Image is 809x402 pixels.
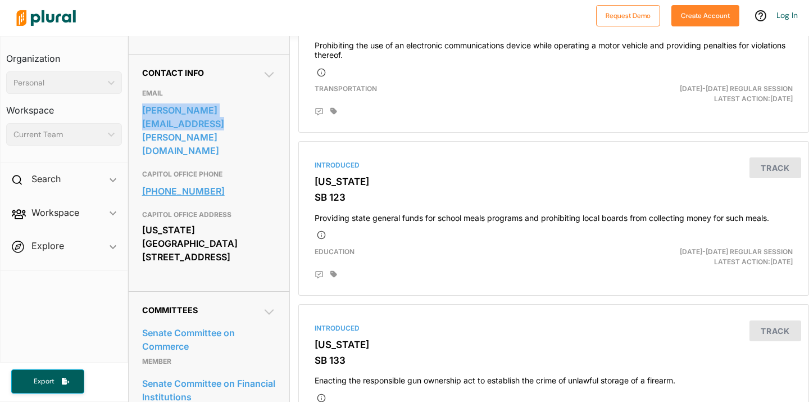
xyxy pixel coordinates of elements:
[330,107,337,115] div: Add tags
[142,324,276,355] a: Senate Committee on Commerce
[315,35,793,60] h4: Prohibiting the use of an electronic communications device while operating a motor vehicle and pr...
[142,68,204,78] span: Contact Info
[142,183,276,200] a: [PHONE_NUMBER]
[596,9,660,21] a: Request Demo
[142,102,276,159] a: [PERSON_NAME][EMAIL_ADDRESS][PERSON_NAME][DOMAIN_NAME]
[671,9,739,21] a: Create Account
[749,320,801,341] button: Track
[142,355,276,368] p: Member
[315,176,793,187] h3: [US_STATE]
[315,208,793,223] h4: Providing state general funds for school meals programs and prohibiting local boards from collect...
[315,84,377,93] span: Transportation
[749,157,801,178] button: Track
[142,305,198,315] span: Committees
[6,94,122,119] h3: Workspace
[776,10,798,20] a: Log In
[596,5,660,26] button: Request Demo
[680,247,793,256] span: [DATE]-[DATE] Regular Session
[13,77,103,89] div: Personal
[142,168,276,181] h3: CAPITOL OFFICE PHONE
[330,270,337,278] div: Add tags
[142,222,276,265] div: [US_STATE][GEOGRAPHIC_DATA] [STREET_ADDRESS]
[315,160,793,170] div: Introduced
[315,247,354,256] span: Education
[315,192,793,203] h3: SB 123
[315,371,793,386] h4: Enacting the responsible gun ownership act to establish the crime of unlawful storage of a firearm.
[315,323,793,333] div: Introduced
[26,377,62,386] span: Export
[13,129,103,141] div: Current Team
[636,84,801,104] div: Latest Action: [DATE]
[6,42,122,67] h3: Organization
[11,369,84,394] button: Export
[315,339,793,350] h3: [US_STATE]
[671,5,739,26] button: Create Account
[31,173,61,185] h2: Search
[315,355,793,366] h3: SB 133
[315,270,324,279] div: Add Position Statement
[636,247,801,267] div: Latest Action: [DATE]
[680,84,793,93] span: [DATE]-[DATE] Regular Session
[142,208,276,222] h3: CAPITOL OFFICE ADDRESS
[315,107,324,116] div: Add Position Statement
[142,87,276,100] h3: EMAIL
